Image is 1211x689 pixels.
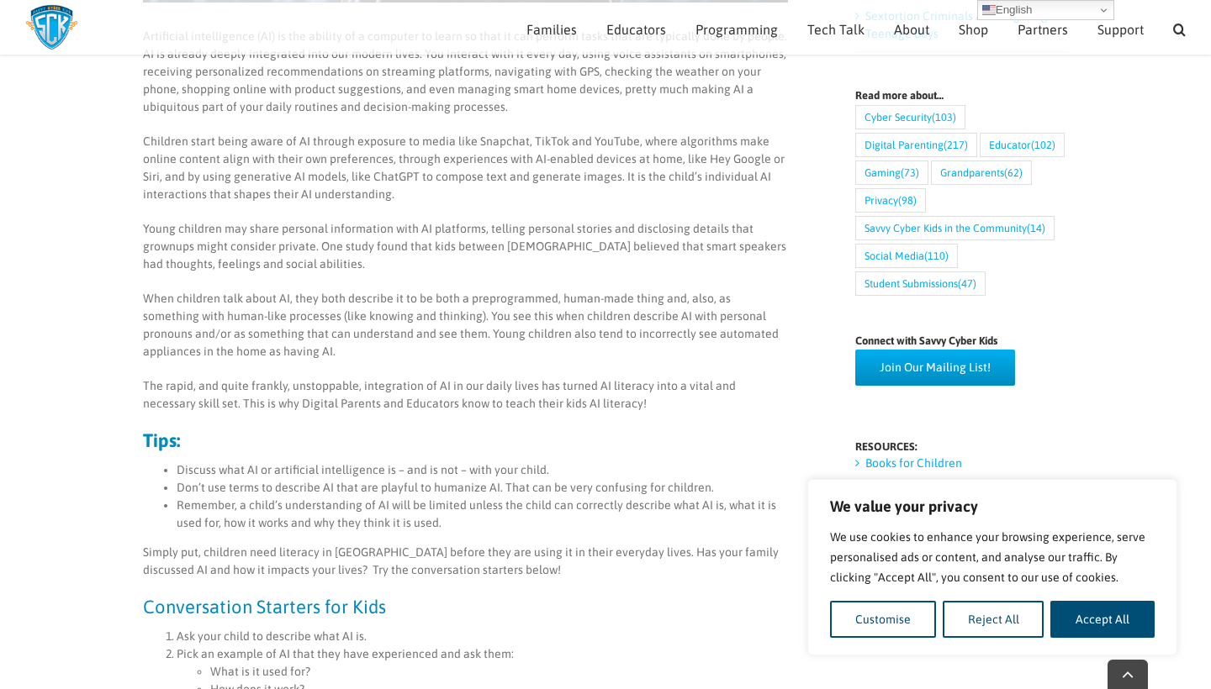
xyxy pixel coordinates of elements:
[177,497,788,532] li: Remember, a child’s understanding of AI will be limited unless the child can correctly describe w...
[855,133,977,157] a: Digital Parenting (217 items)
[880,360,991,375] span: Join Our Mailing List!
[143,377,788,413] p: The rapid, and quite frankly, unstoppable, integration of AI in our daily lives has turned AI lit...
[25,4,78,50] img: Savvy Cyber Kids Logo
[932,106,956,129] span: (103)
[901,161,919,184] span: (73)
[855,188,926,213] a: Privacy (98 items)
[830,527,1155,587] p: We use cookies to enhance your browsing experience, serve personalised ads or content, and analys...
[1018,23,1068,36] span: Partners
[177,479,788,497] li: Don’t use terms to describe AI that are playful to humanize AI. That can be very confusing for ch...
[958,272,976,295] span: (47)
[143,133,788,203] p: Children start being aware of AI through exposure to media like Snapchat, TikTok and YouTube, whe...
[1050,601,1155,638] button: Accept All
[143,28,788,116] p: Artificial intelligence (AI) is the ability of a computer to learn so that it can perform tasks t...
[1027,217,1045,239] span: (14)
[1031,134,1055,156] span: (102)
[855,441,1068,452] h4: RESOURCES:
[1097,23,1144,36] span: Support
[855,335,1068,346] h4: Connect with Savvy Cyber Kids
[855,105,965,129] a: Cyber Security (103 items)
[980,133,1065,157] a: Educator (102 items)
[143,544,788,579] p: Simply put, children need literacy in [GEOGRAPHIC_DATA] before they are using it in their everyda...
[855,90,1068,101] h4: Read more about…
[143,429,180,451] strong: Tips:
[855,350,1015,386] a: Join Our Mailing List!
[606,23,666,36] span: Educators
[177,461,788,479] li: Discuss what AI or artificial intelligence is – and is not – with your child.
[855,216,1055,240] a: Savvy Cyber Kids in the Community (14 items)
[924,245,949,267] span: (110)
[959,23,988,36] span: Shop
[1004,161,1023,184] span: (62)
[865,456,962,470] a: Books for Children
[210,663,788,681] li: What is it used for?
[143,290,788,360] p: When children talk about AI, they both describe it to be both a preprogrammed, human-made thing a...
[177,628,788,645] li: Ask your child to describe what AI is.
[830,497,1155,517] p: We value your privacy
[944,134,968,156] span: (217)
[695,23,778,36] span: Programming
[943,601,1044,638] button: Reject All
[898,189,917,212] span: (98)
[894,23,929,36] span: About
[855,271,986,296] a: Student Submissions (47 items)
[143,220,788,273] p: Young children may share personal information with AI platforms, telling personal stories and dis...
[855,160,928,185] a: Gaming (73 items)
[830,601,936,638] button: Customise
[931,160,1032,185] a: Grandparents (62 items)
[526,23,577,36] span: Families
[143,597,788,616] h3: Conversation Starters for Kids
[982,3,996,17] img: en
[807,23,865,36] span: Tech Talk
[855,244,958,268] a: Social Media (110 items)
